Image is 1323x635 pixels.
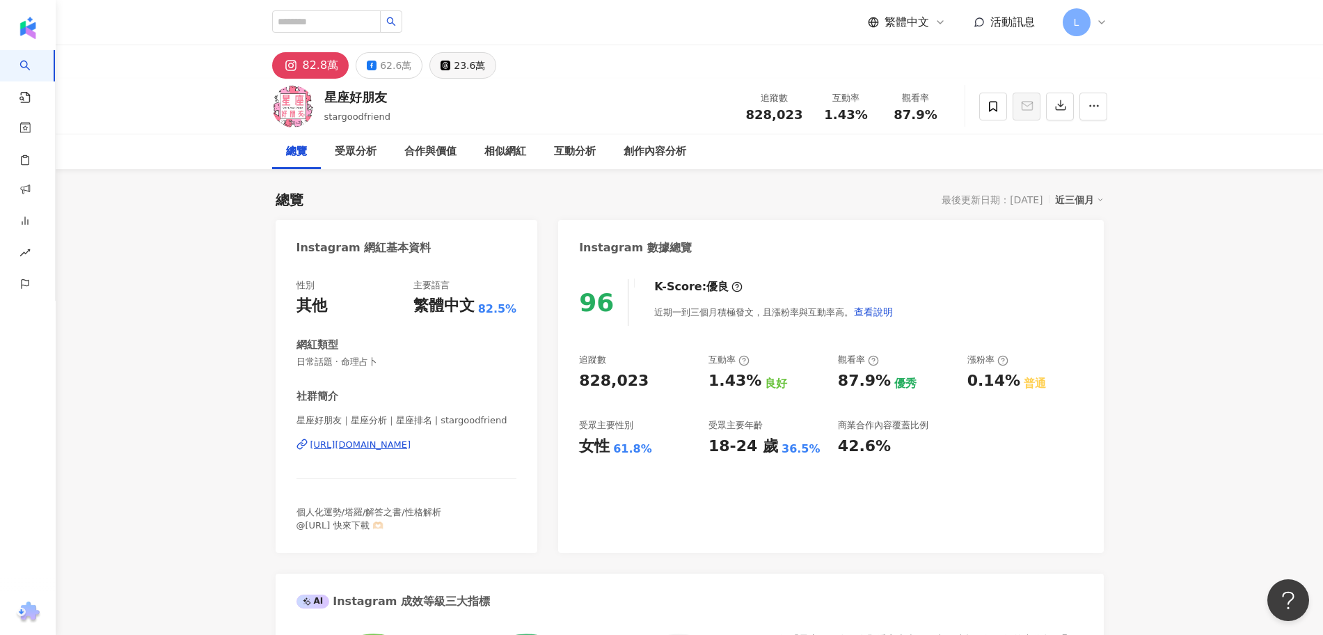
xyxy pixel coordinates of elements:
[296,439,517,451] a: [URL][DOMAIN_NAME]
[276,190,303,210] div: 總覽
[765,376,787,391] div: 良好
[654,298,894,326] div: 近期一到三個月積極發文，且漲粉率與互動率高。
[967,354,1008,366] div: 漲粉率
[303,56,339,75] div: 82.8萬
[484,143,526,160] div: 相似網紅
[272,86,314,127] img: KOL Avatar
[853,298,894,326] button: 查看說明
[296,594,490,609] div: Instagram 成效等級三大指標
[708,436,778,457] div: 18-24 歲
[19,50,47,104] a: search
[894,108,937,122] span: 87.9%
[782,441,821,457] div: 36.5%
[579,436,610,457] div: 女性
[838,419,928,432] div: 商業合作內容覆蓋比例
[335,143,377,160] div: 受眾分析
[1074,15,1079,30] span: L
[19,239,31,270] span: rise
[894,376,917,391] div: 優秀
[296,507,441,530] span: 個人化運勢/塔羅/解答之書/性格解析 @[URL] 快來下載 🫶🏻
[885,15,929,30] span: 繁體中文
[478,301,517,317] span: 82.5%
[15,602,42,624] img: chrome extension
[838,436,891,457] div: 42.6%
[579,370,649,392] div: 828,023
[296,414,517,427] span: 星座好朋友｜星座分析｜星座排名 | stargoodfriend
[296,595,330,609] div: AI
[708,354,750,366] div: 互動率
[386,17,396,26] span: search
[824,108,867,122] span: 1.43%
[579,419,633,432] div: 受眾主要性別
[404,143,457,160] div: 合作與價值
[746,91,803,105] div: 追蹤數
[296,295,327,317] div: 其他
[413,295,475,317] div: 繁體中文
[296,240,431,256] div: Instagram 網紅基本資料
[272,52,349,79] button: 82.8萬
[708,419,763,432] div: 受眾主要年齡
[579,240,692,256] div: Instagram 數據總覽
[854,306,893,317] span: 查看說明
[324,111,390,122] span: stargoodfriend
[889,91,942,105] div: 觀看率
[17,17,39,39] img: logo icon
[296,279,315,292] div: 性別
[296,356,517,368] span: 日常話題 · 命理占卜
[454,56,485,75] div: 23.6萬
[579,354,606,366] div: 追蹤數
[310,439,411,451] div: [URL][DOMAIN_NAME]
[838,354,879,366] div: 觀看率
[820,91,873,105] div: 互動率
[380,56,411,75] div: 62.6萬
[579,288,614,317] div: 96
[746,107,803,122] span: 828,023
[413,279,450,292] div: 主要語言
[708,370,761,392] div: 1.43%
[706,279,729,295] div: 優良
[296,338,338,352] div: 網紅類型
[967,370,1020,392] div: 0.14%
[324,88,390,106] div: 星座好朋友
[1055,191,1104,209] div: 近三個月
[1024,376,1046,391] div: 普通
[429,52,496,79] button: 23.6萬
[624,143,686,160] div: 創作內容分析
[942,194,1043,205] div: 最後更新日期：[DATE]
[1267,579,1309,621] iframe: Help Scout Beacon - Open
[554,143,596,160] div: 互動分析
[990,15,1035,29] span: 活動訊息
[838,370,891,392] div: 87.9%
[296,389,338,404] div: 社群簡介
[286,143,307,160] div: 總覽
[356,52,422,79] button: 62.6萬
[613,441,652,457] div: 61.8%
[654,279,743,295] div: K-Score :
